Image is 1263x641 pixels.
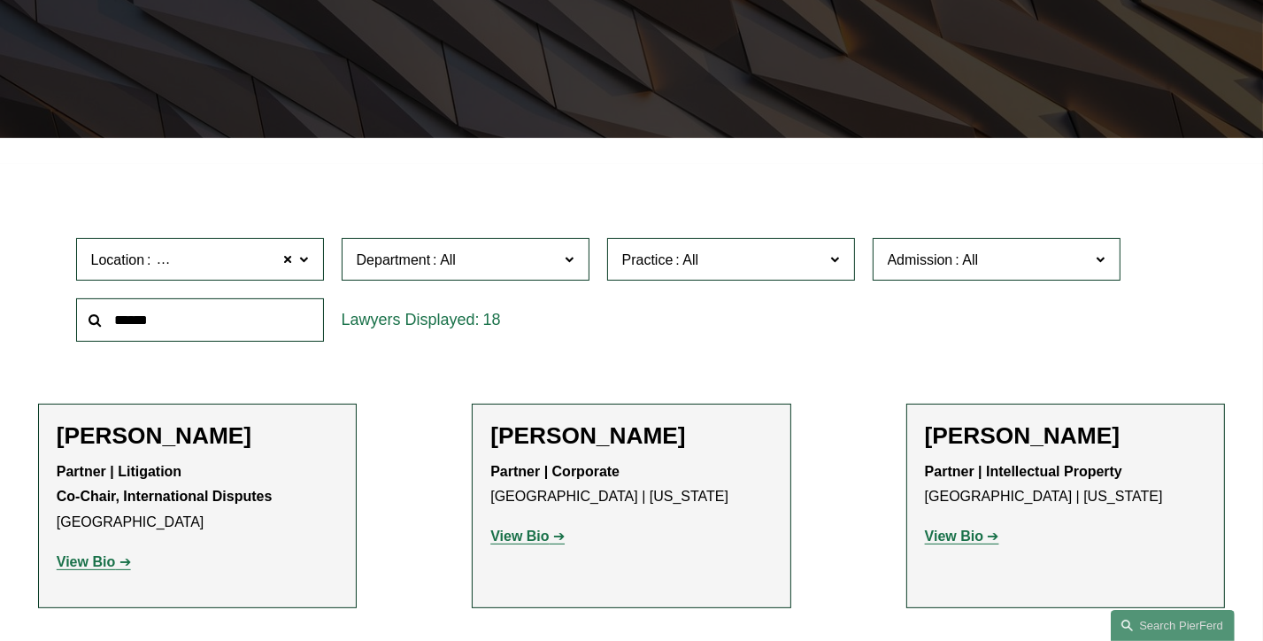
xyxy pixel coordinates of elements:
[490,460,772,511] p: [GEOGRAPHIC_DATA] | [US_STATE]
[57,422,338,451] h2: [PERSON_NAME]
[1111,610,1235,641] a: Search this site
[925,460,1206,511] p: [GEOGRAPHIC_DATA] | [US_STATE]
[490,464,620,479] strong: Partner | Corporate
[57,554,115,569] strong: View Bio
[925,464,1122,479] strong: Partner | Intellectual Property
[925,529,983,544] strong: View Bio
[490,529,549,544] strong: View Bio
[57,460,338,536] p: [GEOGRAPHIC_DATA]
[490,529,565,544] a: View Bio
[925,422,1206,451] h2: [PERSON_NAME]
[57,554,131,569] a: View Bio
[490,422,772,451] h2: [PERSON_NAME]
[925,529,999,544] a: View Bio
[154,249,302,272] span: [GEOGRAPHIC_DATA]
[483,311,501,328] span: 18
[57,464,273,505] strong: Partner | Litigation Co-Chair, International Disputes
[622,252,674,267] span: Practice
[357,252,431,267] span: Department
[888,252,953,267] span: Admission
[91,252,145,267] span: Location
